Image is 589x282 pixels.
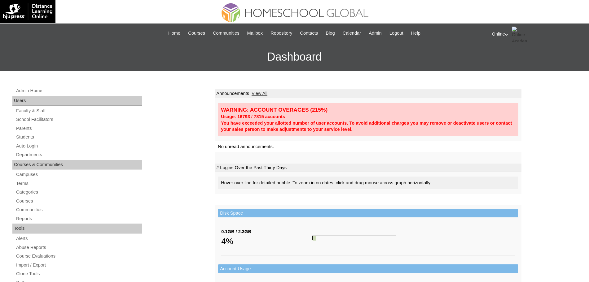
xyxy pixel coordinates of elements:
[210,30,243,37] a: Communities
[12,96,142,106] div: Users
[15,151,142,159] a: Departments
[323,30,338,37] a: Blog
[15,244,142,251] a: Abuse Reports
[386,30,407,37] a: Logout
[15,188,142,196] a: Categories
[221,114,285,119] strong: Usage: 16793 / 7815 accounts
[218,209,518,218] td: Disk Space
[218,177,518,189] div: Hover over line for detailed bubble. To zoom in on dates, click and drag mouse across graph horiz...
[300,30,318,37] span: Contacts
[15,261,142,269] a: Import / Export
[15,87,142,95] a: Admin Home
[15,252,142,260] a: Course Evaluations
[15,235,142,242] a: Alerts
[15,116,142,123] a: School Facilitators
[252,91,267,96] a: View All
[165,30,183,37] a: Home
[168,30,180,37] span: Home
[343,30,361,37] span: Calendar
[15,180,142,187] a: Terms
[221,235,312,247] div: 4%
[15,107,142,115] a: Faculty & Staff
[247,30,263,37] span: Mailbox
[15,133,142,141] a: Students
[215,141,521,152] td: No unread announcements.
[215,164,521,172] td: # Logins Over the Past Thirty Days
[221,120,515,133] div: You have exceeded your allotted number of user accounts. To avoid additional charges you may remo...
[297,30,321,37] a: Contacts
[389,30,403,37] span: Logout
[15,125,142,132] a: Parents
[512,27,527,42] img: Online Academy
[270,30,292,37] span: Repository
[15,215,142,223] a: Reports
[12,160,142,170] div: Courses & Communities
[244,30,266,37] a: Mailbox
[15,171,142,178] a: Campuses
[492,27,583,42] div: Online
[3,43,586,71] h3: Dashboard
[15,270,142,278] a: Clone Tools
[411,30,420,37] span: Help
[326,30,335,37] span: Blog
[215,89,521,98] td: Announcements |
[221,229,312,235] div: 0.1GB / 2.3GB
[267,30,295,37] a: Repository
[213,30,240,37] span: Communities
[185,30,208,37] a: Courses
[12,224,142,233] div: Tools
[15,142,142,150] a: Auto Login
[340,30,364,37] a: Calendar
[3,3,52,20] img: logo-white.png
[15,206,142,214] a: Communities
[408,30,424,37] a: Help
[15,197,142,205] a: Courses
[366,30,385,37] a: Admin
[369,30,382,37] span: Admin
[218,264,518,273] td: Account Usage
[221,106,515,113] div: WARNING: ACCOUNT OVERAGES (215%)
[188,30,205,37] span: Courses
